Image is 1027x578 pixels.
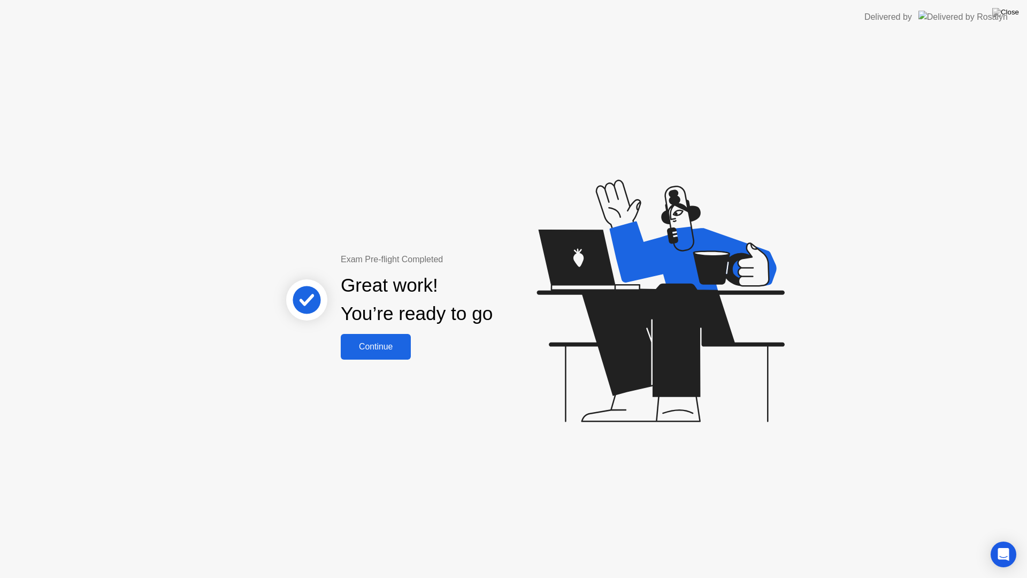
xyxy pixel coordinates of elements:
div: Delivered by [864,11,912,24]
button: Continue [341,334,411,360]
img: Close [992,8,1019,17]
div: Continue [344,342,408,352]
div: Open Intercom Messenger [991,542,1016,567]
div: Great work! You’re ready to go [341,271,493,328]
img: Delivered by Rosalyn [918,11,1008,23]
div: Exam Pre-flight Completed [341,253,562,266]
